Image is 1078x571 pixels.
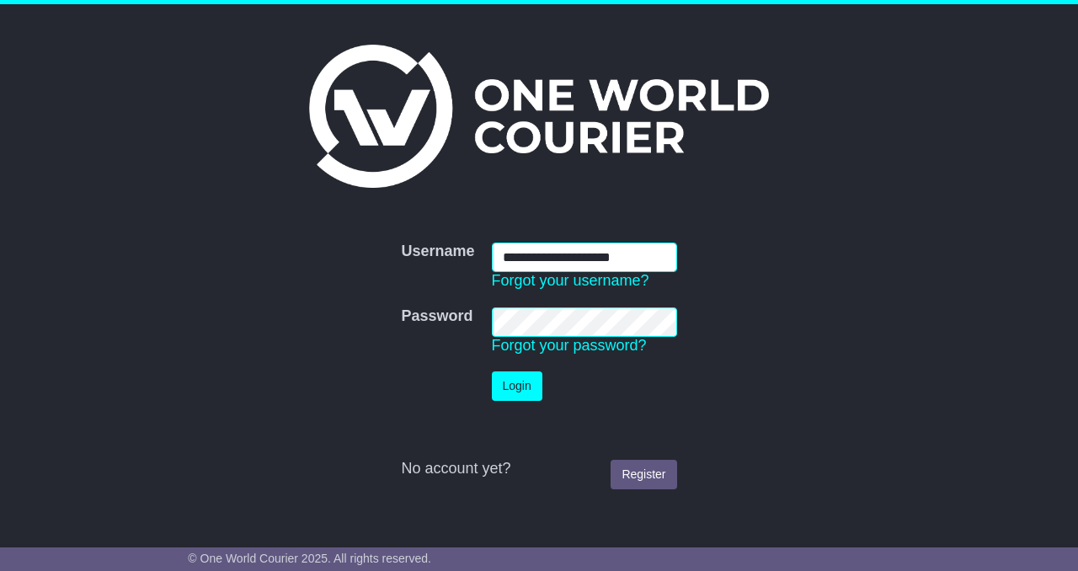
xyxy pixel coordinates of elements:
a: Register [611,460,676,489]
label: Password [401,307,472,326]
span: © One World Courier 2025. All rights reserved. [188,552,431,565]
label: Username [401,243,474,261]
div: No account yet? [401,460,676,478]
a: Forgot your password? [492,337,647,354]
button: Login [492,371,542,401]
img: One World [309,45,769,188]
a: Forgot your username? [492,272,649,289]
